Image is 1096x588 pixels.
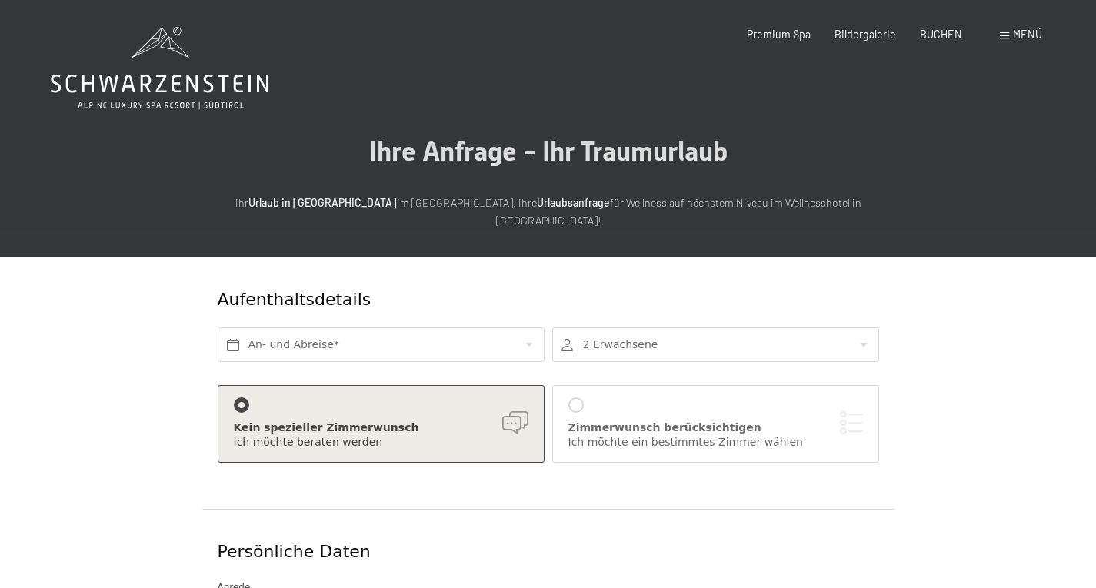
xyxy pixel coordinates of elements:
[834,28,896,41] a: Bildergalerie
[568,420,863,436] div: Zimmerwunsch berücksichtigen
[234,435,528,450] div: Ich möchte beraten werden
[218,288,768,312] div: Aufenthaltsdetails
[920,28,962,41] a: BUCHEN
[537,196,610,209] strong: Urlaubsanfrage
[234,420,528,436] div: Kein spezieller Zimmerwunsch
[747,28,811,41] a: Premium Spa
[568,435,863,450] div: Ich möchte ein bestimmtes Zimmer wählen
[248,196,397,209] strong: Urlaub in [GEOGRAPHIC_DATA]
[210,194,887,229] p: Ihr im [GEOGRAPHIC_DATA]. Ihre für Wellness auf höchstem Niveau im Wellnesshotel in [GEOGRAPHIC_D...
[369,135,728,167] span: Ihre Anfrage - Ihr Traumurlaub
[1013,28,1042,41] span: Menü
[218,540,879,564] div: Persönliche Daten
